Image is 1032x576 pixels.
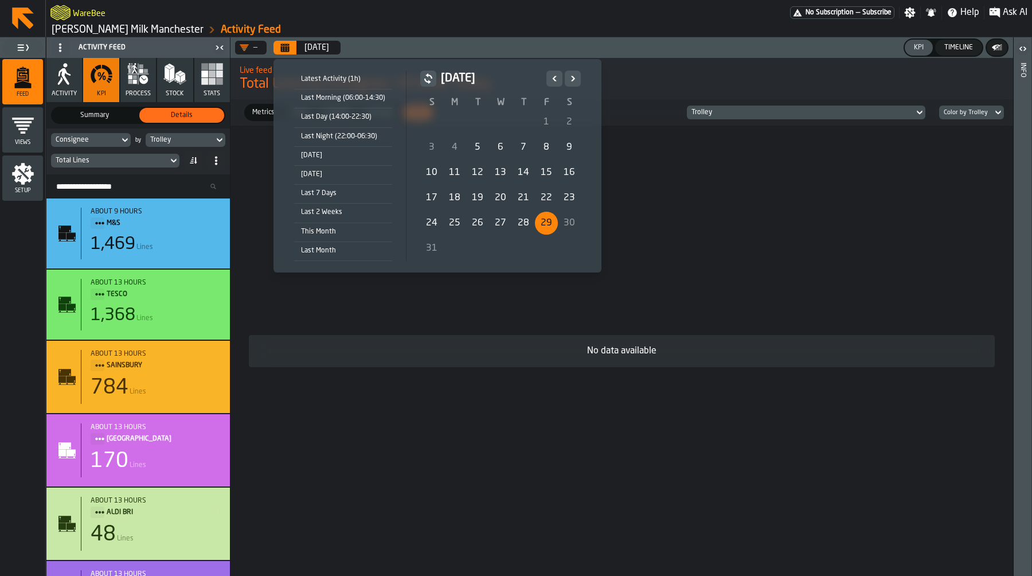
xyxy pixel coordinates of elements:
[443,212,466,235] div: Monday, August 25, 2025
[489,186,512,209] div: Wednesday, August 20, 2025
[558,186,581,209] div: 23
[512,186,535,209] div: 21
[558,136,581,159] div: Saturday, August 9, 2025
[558,212,581,235] div: 30
[535,96,558,110] th: F
[535,111,558,134] div: Friday, August 1, 2025
[535,161,558,184] div: 15
[558,161,581,184] div: 16
[294,111,392,123] div: Last Day (14:00-22:30)
[512,161,535,184] div: 14
[420,212,443,235] div: 24
[512,136,535,159] div: Thursday, August 7, 2025
[512,96,535,110] th: T
[512,136,535,159] div: 7
[420,186,443,209] div: 17
[558,161,581,184] div: Saturday, August 16, 2025
[443,186,466,209] div: Monday, August 18, 2025
[420,161,443,184] div: Sunday, August 10, 2025
[443,136,466,159] div: 4
[420,212,443,235] div: Sunday, August 24, 2025
[420,186,443,209] div: Sunday, August 17, 2025
[535,111,558,134] div: 1
[420,136,443,159] div: Sunday, August 3, 2025
[558,212,581,235] div: Saturday, August 30, 2025
[489,186,512,209] div: 20
[565,71,581,87] button: Next
[294,206,392,219] div: Last 2 Weeks
[466,161,489,184] div: 12
[512,161,535,184] div: Thursday, August 14, 2025
[535,186,558,209] div: Friday, August 22, 2025
[420,96,443,110] th: S
[466,212,489,235] div: 26
[512,212,535,235] div: Thursday, August 28, 2025
[443,186,466,209] div: 18
[558,186,581,209] div: Saturday, August 23, 2025
[512,186,535,209] div: Thursday, August 21, 2025
[443,161,466,184] div: 11
[466,186,489,209] div: Tuesday, August 19, 2025
[489,96,512,110] th: W
[489,161,512,184] div: Wednesday, August 13, 2025
[558,111,581,134] div: 2
[443,161,466,184] div: Monday, August 11, 2025
[546,71,562,87] button: Previous
[443,212,466,235] div: 25
[294,92,392,104] div: Last Morning (06:00-14:30)
[466,161,489,184] div: Tuesday, August 12, 2025
[489,161,512,184] div: 13
[294,168,392,181] div: [DATE]
[420,71,436,87] button: button-
[420,96,581,261] table: August 2025
[512,212,535,235] div: 28
[294,130,392,143] div: Last Night (22:00-06:30)
[420,71,581,261] div: August 2025
[294,225,392,238] div: This Month
[489,136,512,159] div: 6
[420,237,443,260] div: Sunday, August 31, 2025
[466,136,489,159] div: 5
[294,73,392,85] div: Latest Activity (1h)
[294,187,392,200] div: Last 7 Days
[489,136,512,159] div: Wednesday, August 6, 2025
[466,96,489,110] th: T
[466,212,489,235] div: Tuesday, August 26, 2025
[294,244,392,257] div: Last Month
[558,136,581,159] div: 9
[558,96,581,110] th: S
[535,161,558,184] div: Friday, August 15, 2025
[420,237,443,260] div: 31
[558,111,581,134] div: Saturday, August 2, 2025
[443,96,466,110] th: M
[535,212,558,235] div: Today, Selected Date: Friday, August 29, 2025, Friday, August 29, 2025 selected, Last available date
[466,136,489,159] div: Tuesday, August 5, 2025, First available date
[283,68,592,263] div: Select date range Select date range
[294,149,392,162] div: [DATE]
[535,136,558,159] div: Friday, August 8, 2025
[420,136,443,159] div: 3
[535,136,558,159] div: 8
[443,136,466,159] div: Monday, August 4, 2025
[441,71,542,87] h2: [DATE]
[420,161,443,184] div: 10
[535,186,558,209] div: 22
[489,212,512,235] div: 27
[489,212,512,235] div: Wednesday, August 27, 2025
[535,212,558,235] div: 29
[466,186,489,209] div: 19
